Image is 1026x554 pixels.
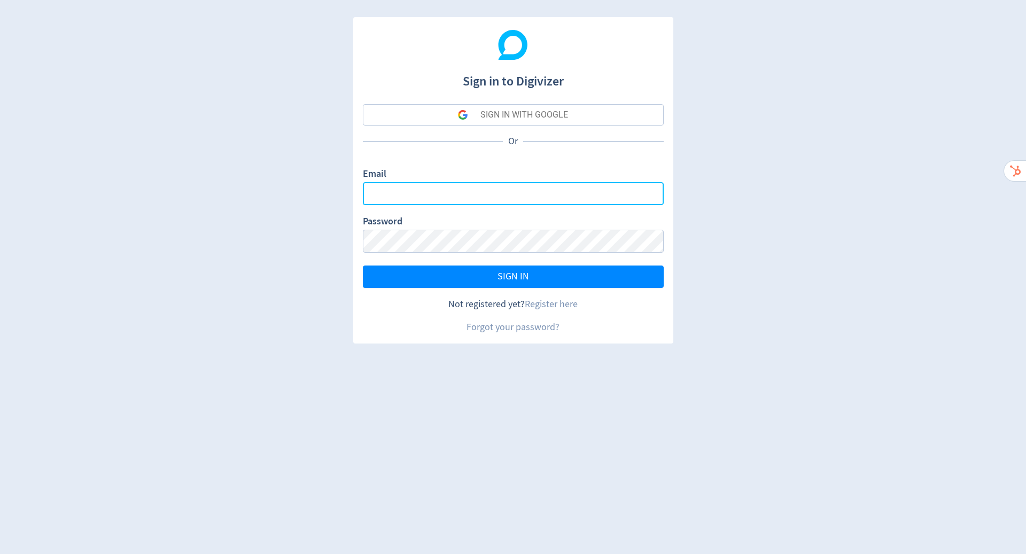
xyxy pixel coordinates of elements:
p: Or [503,135,523,148]
label: Email [363,167,386,182]
span: SIGN IN [498,272,529,282]
button: SIGN IN WITH GOOGLE [363,104,664,126]
button: SIGN IN [363,266,664,288]
h1: Sign in to Digivizer [363,63,664,91]
a: Forgot your password? [467,321,559,333]
a: Register here [525,298,578,310]
div: Not registered yet? [363,298,664,311]
img: Digivizer Logo [498,30,528,60]
div: SIGN IN WITH GOOGLE [480,104,568,126]
label: Password [363,215,402,230]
